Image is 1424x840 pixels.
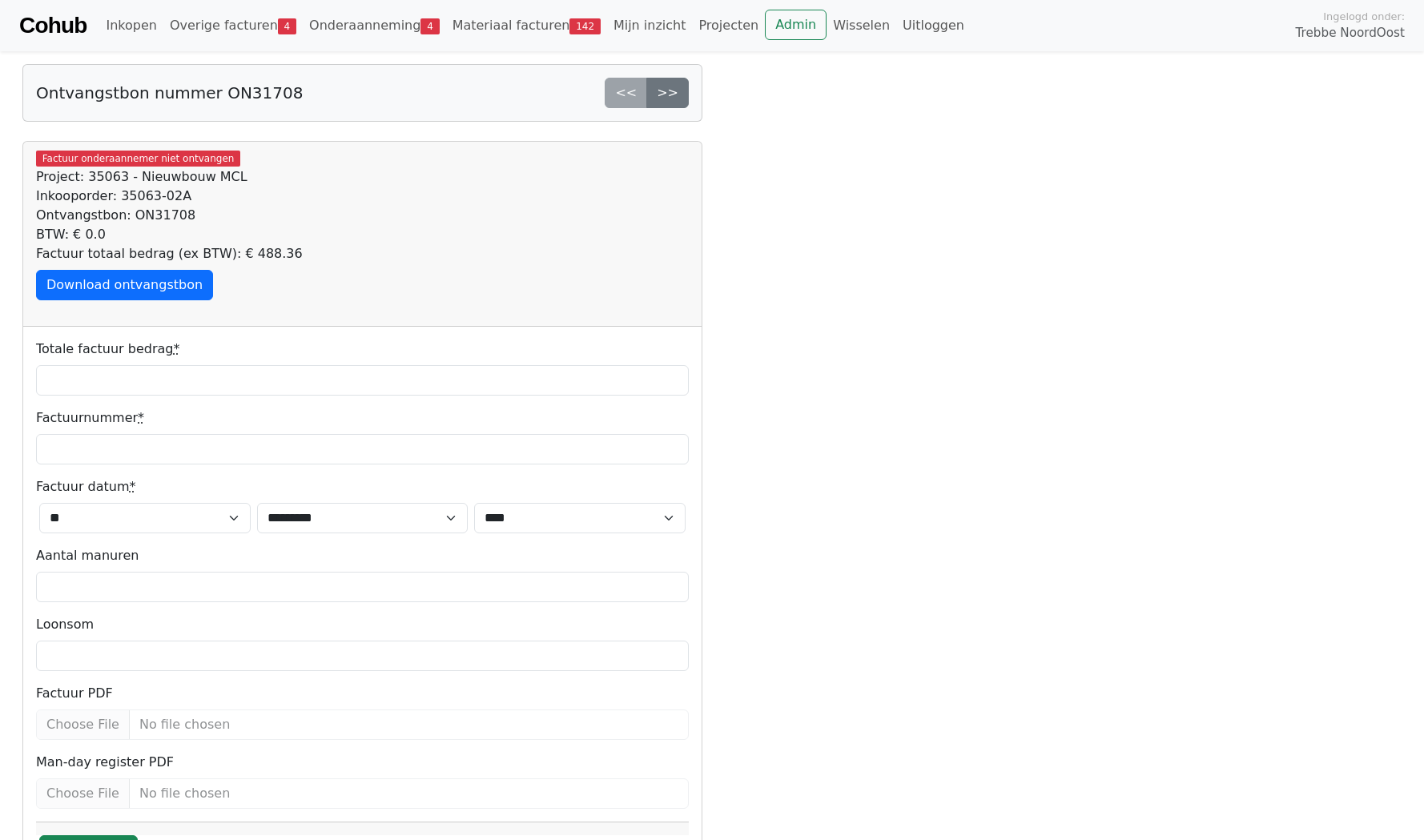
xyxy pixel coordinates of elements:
[36,615,94,634] label: Loonsom
[36,270,213,300] a: Download ontvangstbon
[692,10,765,42] a: Projecten
[36,206,689,225] div: Ontvangstbon: ON31708
[36,244,689,263] div: Factuur totaal bedrag (ex BTW): € 488.36
[36,684,113,703] label: Factuur PDF
[36,83,303,102] h5: Ontvangstbon nummer ON31708
[646,78,689,108] a: >>
[278,18,296,34] span: 4
[36,187,689,206] div: Inkooporder: 35063-02A
[36,167,689,187] div: Project: 35063 - Nieuwbouw MCL
[607,10,693,42] a: Mijn inzicht
[36,340,179,359] label: Totale factuur bedrag
[36,151,240,167] span: Factuur onderaannemer niet ontvangen
[173,341,179,356] abbr: required
[36,753,174,772] label: Man-day register PDF
[19,6,86,45] a: Cohub
[1323,9,1405,24] span: Ingelogd onder:
[36,225,689,244] div: BTW: € 0.0
[1296,24,1405,42] span: Trebbe NoordOost
[765,10,827,40] a: Admin
[827,10,896,42] a: Wisselen
[420,18,439,34] span: 4
[303,10,446,42] a: Onderaanneming4
[36,477,136,496] label: Factuur datum
[138,410,144,425] abbr: required
[896,10,971,42] a: Uitloggen
[99,10,163,42] a: Inkopen
[569,18,601,34] span: 142
[163,10,303,42] a: Overige facturen4
[130,479,136,494] abbr: required
[36,408,144,428] label: Factuurnummer
[446,10,607,42] a: Materiaal facturen142
[36,546,139,565] label: Aantal manuren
